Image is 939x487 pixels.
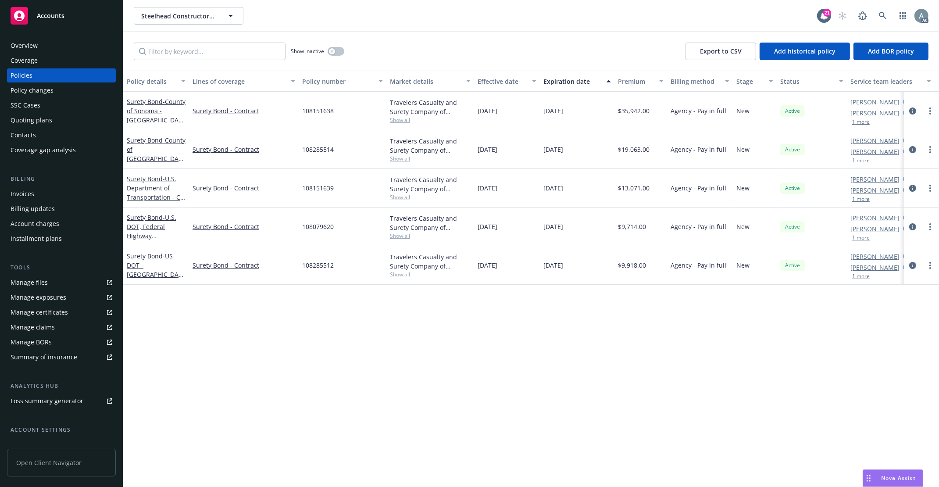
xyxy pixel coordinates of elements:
[390,98,471,116] div: Travelers Casualty and Surety Company of America, Travelers Insurance
[736,222,750,231] span: New
[193,77,286,86] div: Lines of coverage
[618,106,650,115] span: $35,942.00
[863,469,923,487] button: Nova Assist
[736,145,750,154] span: New
[850,108,900,118] a: [PERSON_NAME]
[925,260,935,271] a: more
[474,71,540,92] button: Effective date
[7,438,116,452] a: Service team
[618,183,650,193] span: $13,071.00
[127,175,184,238] a: Surety Bond
[784,223,801,231] span: Active
[852,235,870,240] button: 1 more
[671,106,726,115] span: Agency - Pay in full
[618,222,646,231] span: $9,714.00
[543,77,601,86] div: Expiration date
[7,290,116,304] span: Manage exposures
[543,261,563,270] span: [DATE]
[671,145,726,154] span: Agency - Pay in full
[736,106,750,115] span: New
[850,213,900,222] a: [PERSON_NAME]
[302,222,334,231] span: 108079620
[11,394,83,408] div: Loss summary generator
[193,145,295,154] a: Surety Bond - Contract
[874,7,892,25] a: Search
[881,474,916,482] span: Nova Assist
[700,47,742,55] span: Export to CSV
[7,394,116,408] a: Loss summary generator
[914,9,928,23] img: photo
[390,116,471,124] span: Show all
[780,77,834,86] div: Status
[7,39,116,53] a: Overview
[7,305,116,319] a: Manage certificates
[390,155,471,162] span: Show all
[925,222,935,232] a: more
[478,77,527,86] div: Effective date
[543,106,563,115] span: [DATE]
[686,43,756,60] button: Export to CSV
[390,193,471,201] span: Show all
[11,232,62,246] div: Installment plans
[11,68,32,82] div: Policies
[11,335,52,349] div: Manage BORs
[618,261,646,270] span: $9,918.00
[850,97,900,107] a: [PERSON_NAME]
[478,145,497,154] span: [DATE]
[784,146,801,154] span: Active
[850,147,900,156] a: [PERSON_NAME]
[7,382,116,390] div: Analytics hub
[543,145,563,154] span: [DATE]
[11,83,54,97] div: Policy changes
[850,186,900,195] a: [PERSON_NAME]
[11,98,40,112] div: SSC Cases
[850,263,900,272] a: [PERSON_NAME]
[736,77,764,86] div: Stage
[11,438,48,452] div: Service team
[390,77,461,86] div: Market details
[390,214,471,232] div: Travelers Casualty and Surety Company of America, Travelers Insurance
[11,143,76,157] div: Coverage gap analysis
[543,222,563,231] span: [DATE]
[11,39,38,53] div: Overview
[852,119,870,125] button: 1 more
[925,183,935,193] a: more
[193,222,295,231] a: Surety Bond - Contract
[127,97,186,170] a: Surety Bond
[7,232,116,246] a: Installment plans
[7,217,116,231] a: Account charges
[850,252,900,261] a: [PERSON_NAME]
[7,426,116,434] div: Account settings
[7,98,116,112] a: SSC Cases
[784,107,801,115] span: Active
[7,449,116,476] span: Open Client Navigator
[11,276,48,290] div: Manage files
[11,202,55,216] div: Billing updates
[774,47,835,55] span: Add historical policy
[7,83,116,97] a: Policy changes
[302,261,334,270] span: 108285512
[134,7,243,25] button: Steelhead Constructors, JV
[852,274,870,279] button: 1 more
[390,232,471,240] span: Show all
[7,4,116,28] a: Accounts
[850,136,900,145] a: [PERSON_NAME]
[7,335,116,349] a: Manage BORs
[614,71,667,92] button: Premium
[11,305,68,319] div: Manage certificates
[11,350,77,364] div: Summary of insurance
[127,252,182,288] a: Surety Bond
[784,184,801,192] span: Active
[925,106,935,116] a: more
[852,197,870,202] button: 1 more
[141,11,217,21] span: Steelhead Constructors, JV
[850,77,921,86] div: Service team leaders
[854,7,871,25] a: Report a Bug
[671,222,726,231] span: Agency - Pay in full
[733,71,777,92] button: Stage
[193,106,295,115] a: Surety Bond - Contract
[478,261,497,270] span: [DATE]
[291,47,324,55] span: Show inactive
[7,113,116,127] a: Quoting plans
[11,217,59,231] div: Account charges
